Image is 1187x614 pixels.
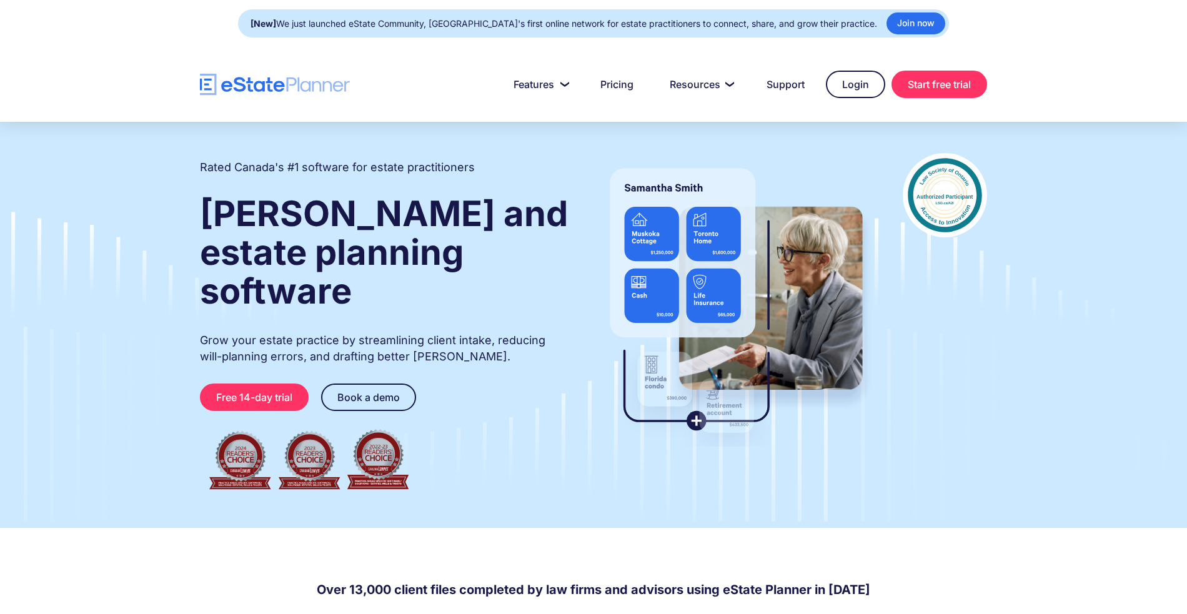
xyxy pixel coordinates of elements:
[752,72,820,97] a: Support
[891,71,987,98] a: Start free trial
[321,384,416,411] a: Book a demo
[595,153,878,447] img: estate planner showing wills to their clients, using eState Planner, a leading estate planning so...
[585,72,648,97] a: Pricing
[200,384,309,411] a: Free 14-day trial
[655,72,745,97] a: Resources
[317,581,870,598] h4: Over 13,000 client files completed by law firms and advisors using eState Planner in [DATE]
[200,74,350,96] a: home
[499,72,579,97] a: Features
[887,12,945,34] a: Join now
[251,18,276,29] strong: [New]
[200,332,570,365] p: Grow your estate practice by streamlining client intake, reducing will-planning errors, and draft...
[200,159,475,176] h2: Rated Canada's #1 software for estate practitioners
[251,15,877,32] div: We just launched eState Community, [GEOGRAPHIC_DATA]'s first online network for estate practition...
[826,71,885,98] a: Login
[200,192,568,312] strong: [PERSON_NAME] and estate planning software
